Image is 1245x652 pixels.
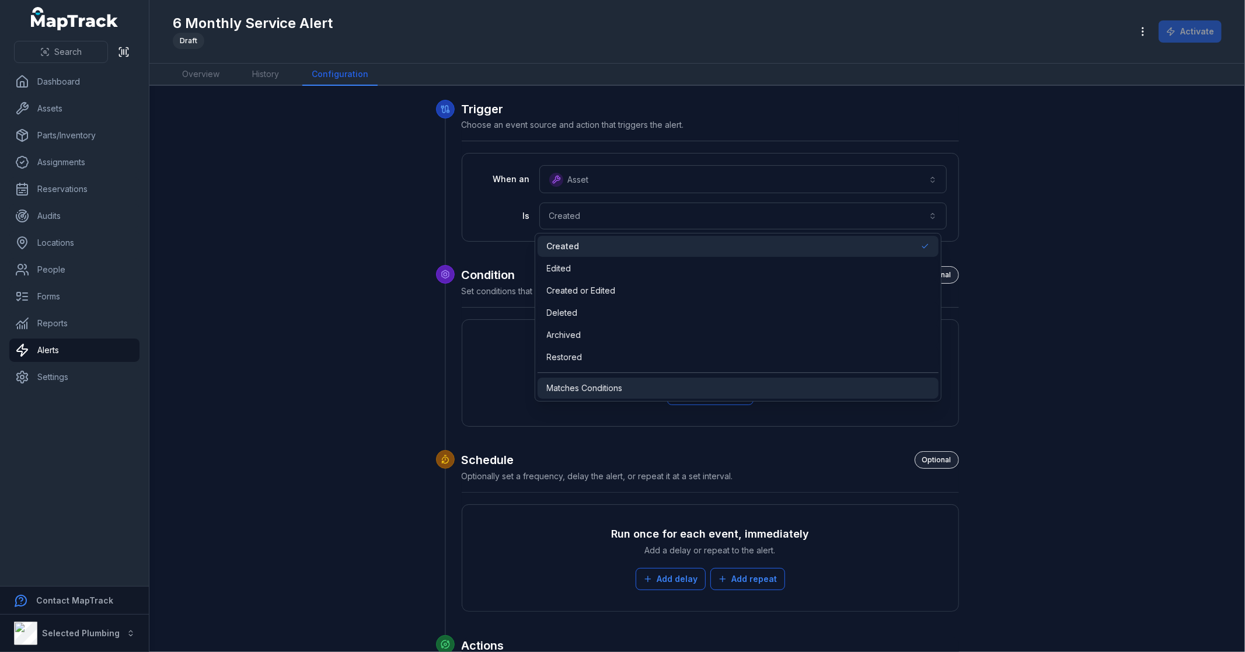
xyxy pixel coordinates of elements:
span: Archived [547,329,581,341]
span: Created [547,240,580,252]
span: Deleted [547,307,578,319]
span: Created or Edited [547,285,616,297]
span: Restored [547,351,583,363]
div: Created [535,233,942,402]
span: Edited [547,263,571,274]
button: Created [539,203,947,229]
span: Matches Conditions [547,382,623,394]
